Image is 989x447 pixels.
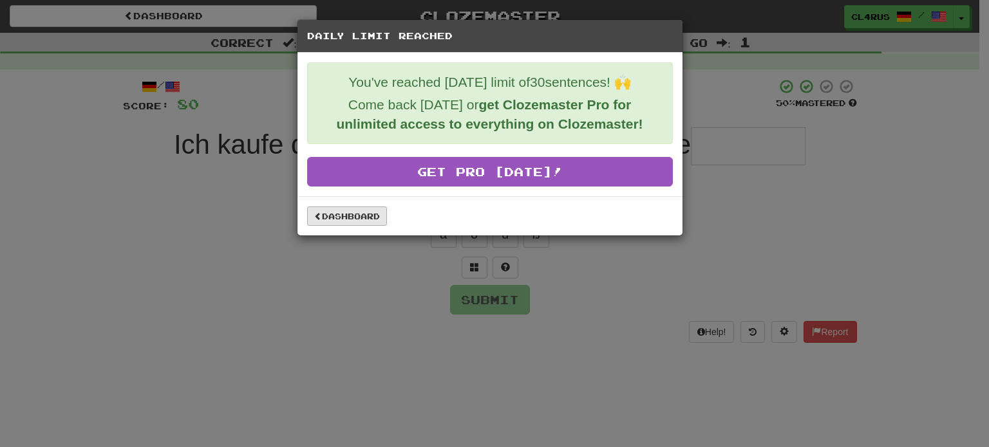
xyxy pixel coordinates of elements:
a: Get Pro [DATE]! [307,157,673,187]
p: Come back [DATE] or [317,95,663,134]
a: Dashboard [307,206,387,226]
h5: Daily Limit Reached [307,30,673,42]
p: You've reached [DATE] limit of 30 sentences! 🙌 [317,73,663,92]
strong: get Clozemaster Pro for unlimited access to everything on Clozemaster! [336,97,643,131]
